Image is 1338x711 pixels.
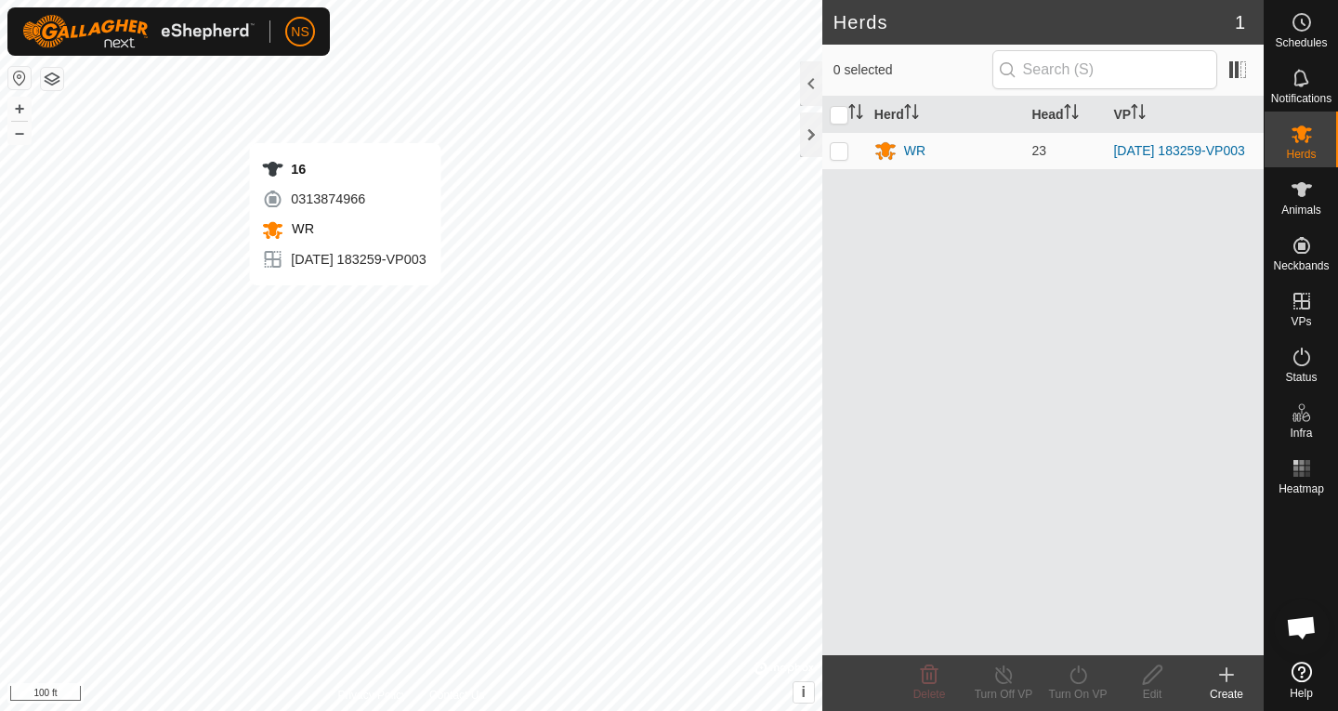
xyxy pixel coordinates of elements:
button: – [8,122,31,144]
span: Heatmap [1279,483,1324,494]
div: [DATE] 183259-VP003 [261,248,426,270]
button: Reset Map [8,67,31,89]
div: 0313874966 [261,188,426,210]
button: + [8,98,31,120]
th: Herd [867,97,1025,133]
span: Neckbands [1273,260,1329,271]
span: Infra [1290,428,1312,439]
div: 16 [261,158,426,180]
div: Open chat [1274,599,1330,655]
div: Turn Off VP [966,686,1041,703]
span: Schedules [1275,37,1327,48]
a: Privacy Policy [337,687,407,704]
input: Search (S) [992,50,1217,89]
span: VPs [1291,316,1311,327]
div: Turn On VP [1041,686,1115,703]
span: i [802,684,806,700]
th: Head [1024,97,1106,133]
span: NS [291,22,308,42]
p-sorticon: Activate to sort [1131,107,1146,122]
span: Notifications [1271,93,1331,104]
img: Gallagher Logo [22,15,255,48]
span: Herds [1286,149,1316,160]
a: Contact Us [429,687,484,704]
button: i [794,682,814,703]
span: Delete [913,688,946,701]
button: Map Layers [41,68,63,90]
div: Edit [1115,686,1189,703]
h2: Herds [833,11,1235,33]
span: 1 [1235,8,1245,36]
span: Help [1290,688,1313,699]
p-sorticon: Activate to sort [1064,107,1079,122]
a: Help [1265,654,1338,706]
span: Status [1285,372,1317,383]
th: VP [1106,97,1264,133]
span: Animals [1281,204,1321,216]
div: WR [904,141,925,161]
span: WR [287,221,314,236]
span: 23 [1031,143,1046,158]
div: Create [1189,686,1264,703]
p-sorticon: Activate to sort [904,107,919,122]
a: [DATE] 183259-VP003 [1113,143,1244,158]
span: 0 selected [833,60,992,80]
p-sorticon: Activate to sort [848,107,863,122]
